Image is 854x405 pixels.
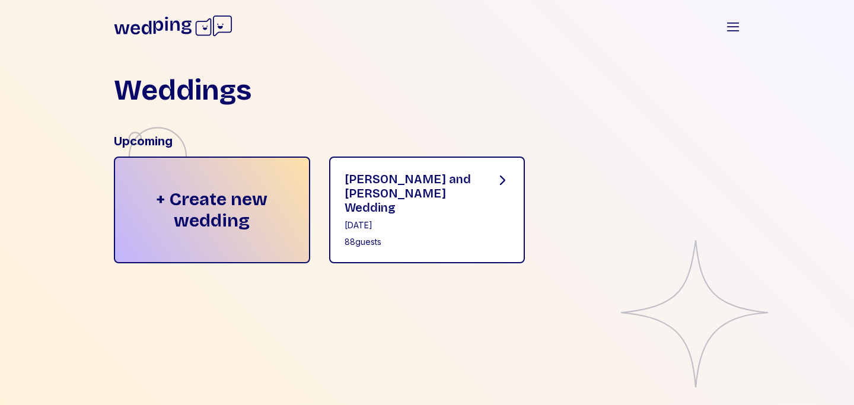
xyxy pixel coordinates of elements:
div: [DATE] [345,219,477,231]
h1: Weddings [114,76,251,104]
div: Upcoming [114,133,740,149]
div: 88 guests [345,236,477,248]
div: [PERSON_NAME] and [PERSON_NAME] Wedding [345,172,477,215]
div: + Create new wedding [114,157,310,263]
